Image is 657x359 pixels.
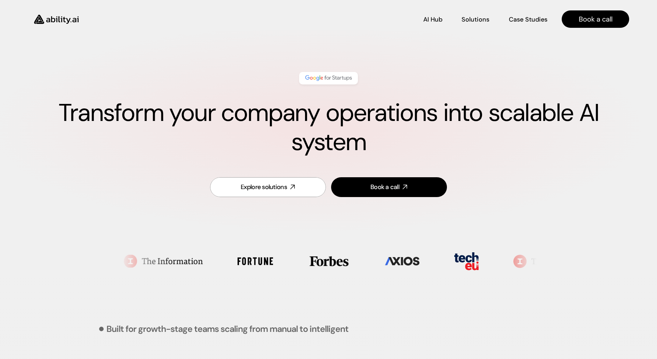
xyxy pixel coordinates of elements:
[462,15,489,24] p: Solutions
[370,183,399,191] div: Book a call
[423,13,442,25] a: AI Hub
[241,183,287,191] div: Explore solutions
[106,325,348,333] p: Built for growth-stage teams scaling from manual to intelligent
[462,13,489,25] a: Solutions
[579,14,612,24] p: Book a call
[423,15,442,24] p: AI Hub
[331,177,447,197] a: Book a call
[509,15,547,24] p: Case Studies
[28,98,629,157] h1: Transform your company operations into scalable AI system
[562,10,629,28] a: Book a call
[508,13,548,25] a: Case Studies
[210,177,326,197] a: Explore solutions
[88,10,629,28] nav: Main navigation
